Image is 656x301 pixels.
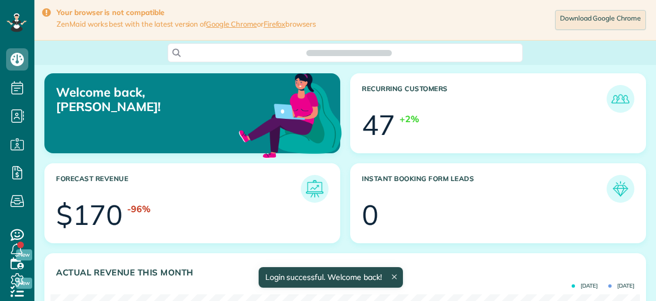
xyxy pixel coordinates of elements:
[317,47,380,58] span: Search ZenMaid…
[400,113,419,126] div: +2%
[304,178,326,200] img: icon_forecast_revenue-8c13a41c7ed35a8dcfafea3cbb826a0462acb37728057bba2d056411b612bbbe.png
[56,268,634,278] h3: Actual Revenue this month
[362,111,395,139] div: 47
[555,10,646,30] a: Download Google Chrome
[127,203,150,215] div: -96%
[609,88,632,110] img: icon_recurring_customers-cf858462ba22bcd05b5a5880d41d6543d210077de5bb9ebc9590e49fd87d84ed.png
[608,283,634,289] span: [DATE]
[264,19,286,28] a: Firefox
[362,175,607,203] h3: Instant Booking Form Leads
[572,283,598,289] span: [DATE]
[57,8,316,17] strong: Your browser is not compatible
[258,267,402,288] div: Login successful. Welcome back!
[56,175,301,203] h3: Forecast Revenue
[56,85,247,114] p: Welcome back, [PERSON_NAME]!
[609,178,632,200] img: icon_form_leads-04211a6a04a5b2264e4ee56bc0799ec3eb69b7e499cbb523a139df1d13a81ae0.png
[206,19,257,28] a: Google Chrome
[362,85,607,113] h3: Recurring Customers
[57,19,316,29] span: ZenMaid works best with the latest version of or browsers
[56,201,123,229] div: $170
[362,201,379,229] div: 0
[236,61,344,168] img: dashboard_welcome-42a62b7d889689a78055ac9021e634bf52bae3f8056760290aed330b23ab8690.png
